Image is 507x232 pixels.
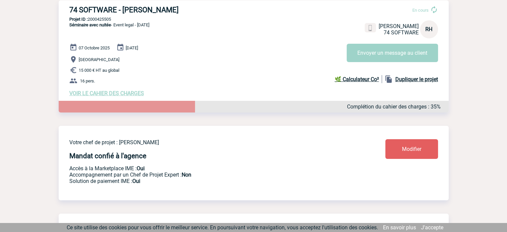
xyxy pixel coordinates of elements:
[379,23,419,29] span: [PERSON_NAME]
[69,17,88,22] b: Projet ID :
[383,224,416,231] a: En savoir plus
[79,57,119,62] span: [GEOGRAPHIC_DATA]
[335,75,382,83] a: 🌿 Calculateur Co²
[79,68,119,73] span: 15 000 € HT au global
[367,25,373,31] img: portable.png
[182,172,191,178] b: Non
[385,75,393,83] img: file_copy-black-24dp.png
[69,165,346,172] p: Accès à la Marketplace IME :
[69,139,346,146] p: Votre chef de projet : [PERSON_NAME]
[69,178,346,184] p: Conformité aux process achat client, Prise en charge de la facturation, Mutualisation de plusieur...
[347,44,438,62] button: Envoyer un message au client
[412,8,429,13] span: En cours
[69,90,144,96] a: VOIR LE CAHIER DES CHARGES
[137,165,145,172] b: Oui
[80,78,95,83] span: 16 pers.
[335,76,379,82] b: 🌿 Calculateur Co²
[395,76,438,82] b: Dupliquer le projet
[67,224,378,231] span: Ce site utilise des cookies pour vous offrir le meilleur service. En poursuivant votre navigation...
[425,26,432,32] span: RH
[59,17,449,22] p: 2000425505
[384,29,419,36] span: 74 SOFTWARE
[69,172,346,178] p: Prestation payante
[69,6,269,14] h3: 74 SOFTWARE - [PERSON_NAME]
[79,45,110,50] span: 07 Octobre 2025
[126,45,138,50] span: [DATE]
[69,152,146,160] h4: Mandat confié à l'agence
[402,146,421,152] span: Modifier
[421,224,443,231] a: J'accepte
[132,178,140,184] b: Oui
[69,22,111,27] span: Séminaire avec nuitée
[69,22,149,27] span: - Event legal - [DATE]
